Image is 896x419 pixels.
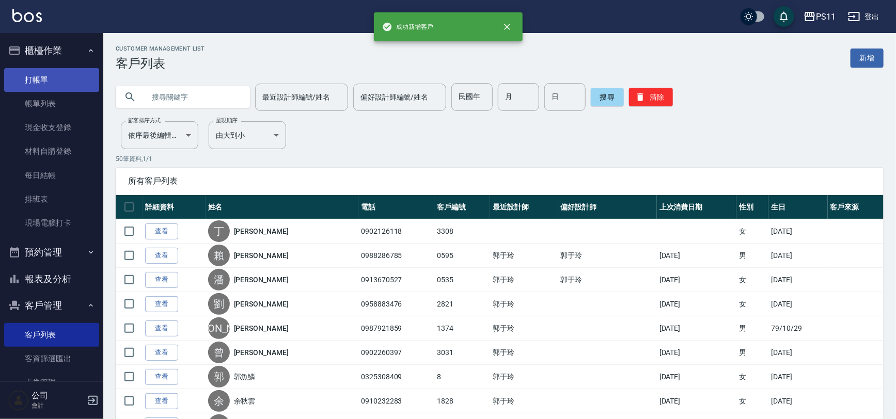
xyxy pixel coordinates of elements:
[4,239,99,266] button: 預約管理
[774,6,794,27] button: save
[851,49,884,68] a: 新增
[434,219,490,244] td: 3308
[234,396,256,406] a: 余秋雲
[382,22,434,32] span: 成功新增客戶
[234,275,289,285] a: [PERSON_NAME]
[4,323,99,347] a: 客戶列表
[358,389,434,413] td: 0910232283
[358,365,434,389] td: 0325308409
[736,268,768,292] td: 女
[496,15,518,38] button: close
[768,244,827,268] td: [DATE]
[12,9,42,22] img: Logo
[4,92,99,116] a: 帳單列表
[208,390,230,412] div: 余
[768,365,827,389] td: [DATE]
[434,292,490,316] td: 2821
[4,116,99,139] a: 現金收支登錄
[234,299,289,309] a: [PERSON_NAME]
[145,272,178,288] a: 查看
[209,121,286,149] div: 由大到小
[4,292,99,319] button: 客戶管理
[4,211,99,235] a: 現場電腦打卡
[736,341,768,365] td: 男
[234,226,289,236] a: [PERSON_NAME]
[736,195,768,219] th: 性別
[490,268,558,292] td: 郭于玲
[145,223,178,239] a: 查看
[208,245,230,266] div: 賴
[434,268,490,292] td: 0535
[657,316,736,341] td: [DATE]
[736,365,768,389] td: 女
[208,366,230,388] div: 郭
[768,316,827,341] td: 79/10/29
[358,195,434,219] th: 電話
[208,269,230,291] div: 潘
[116,45,205,52] h2: Customer Management List
[216,117,238,124] label: 呈現順序
[736,292,768,316] td: 女
[4,266,99,293] button: 報表及分析
[828,195,884,219] th: 客戶來源
[8,390,29,411] img: Person
[234,250,289,261] a: [PERSON_NAME]
[145,83,242,111] input: 搜尋關鍵字
[32,401,84,410] p: 會計
[434,365,490,389] td: 8
[657,268,736,292] td: [DATE]
[768,389,827,413] td: [DATE]
[234,347,289,358] a: [PERSON_NAME]
[234,323,289,333] a: [PERSON_NAME]
[657,389,736,413] td: [DATE]
[145,296,178,312] a: 查看
[434,316,490,341] td: 1374
[4,37,99,64] button: 櫃檯作業
[358,268,434,292] td: 0913670527
[208,342,230,363] div: 曾
[490,244,558,268] td: 郭于玲
[799,6,840,27] button: PS11
[208,293,230,315] div: 劉
[844,7,884,26] button: 登出
[234,372,256,382] a: 郭魚鱗
[816,10,836,23] div: PS11
[358,244,434,268] td: 0988286785
[434,244,490,268] td: 0595
[4,187,99,211] a: 排班表
[4,370,99,394] a: 卡券管理
[736,219,768,244] td: 女
[208,220,230,242] div: 丁
[434,341,490,365] td: 3031
[128,176,871,186] span: 所有客戶列表
[4,68,99,92] a: 打帳單
[629,88,673,106] button: 清除
[32,391,84,401] h5: 公司
[768,292,827,316] td: [DATE]
[558,268,657,292] td: 郭于玲
[434,195,490,219] th: 客戶編號
[4,164,99,187] a: 每日結帳
[145,248,178,264] a: 查看
[358,316,434,341] td: 0987921859
[4,139,99,163] a: 材料自購登錄
[116,154,884,164] p: 50 筆資料, 1 / 1
[490,195,558,219] th: 最近設計師
[145,369,178,385] a: 查看
[145,345,178,361] a: 查看
[768,341,827,365] td: [DATE]
[490,365,558,389] td: 郭于玲
[208,317,230,339] div: [PERSON_NAME]
[768,195,827,219] th: 生日
[490,316,558,341] td: 郭于玲
[128,117,161,124] label: 顧客排序方式
[206,195,358,219] th: 姓名
[145,320,178,336] a: 查看
[768,268,827,292] td: [DATE]
[434,389,490,413] td: 1828
[121,121,198,149] div: 依序最後編輯時間
[490,341,558,365] td: 郭于玲
[4,347,99,370] a: 客資篩選匯出
[657,195,736,219] th: 上次消費日期
[490,389,558,413] td: 郭于玲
